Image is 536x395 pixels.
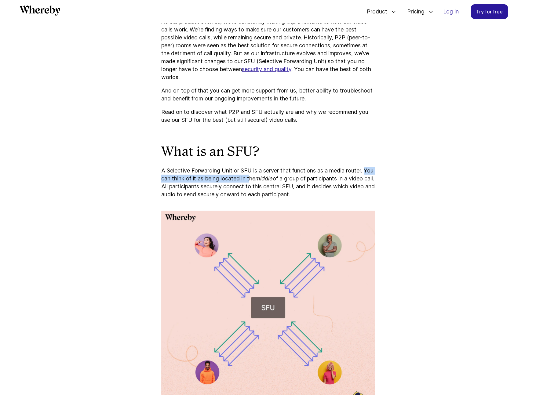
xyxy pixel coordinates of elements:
[161,143,375,159] h2: What is an SFU?
[20,5,60,18] a: Whereby
[161,18,375,81] p: As our product evolves, we’re constantly making improvements to how our video calls work. We’re f...
[438,5,464,19] a: Log in
[361,2,389,22] span: Product
[255,175,273,182] i: middle
[20,5,60,16] svg: Whereby
[161,167,375,198] p: A Selective Forwarding Unit or SFU is a server that functions as a media router. You can think of...
[161,108,375,124] p: Read on to discover what P2P and SFU actually are and why we recommend you use our SFU for the be...
[401,2,426,22] span: Pricing
[471,4,508,19] a: Try for free
[242,66,291,72] a: security and quality
[161,87,375,103] p: And on top of that you can get more support from us, better ability to troubleshoot and benefit f...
